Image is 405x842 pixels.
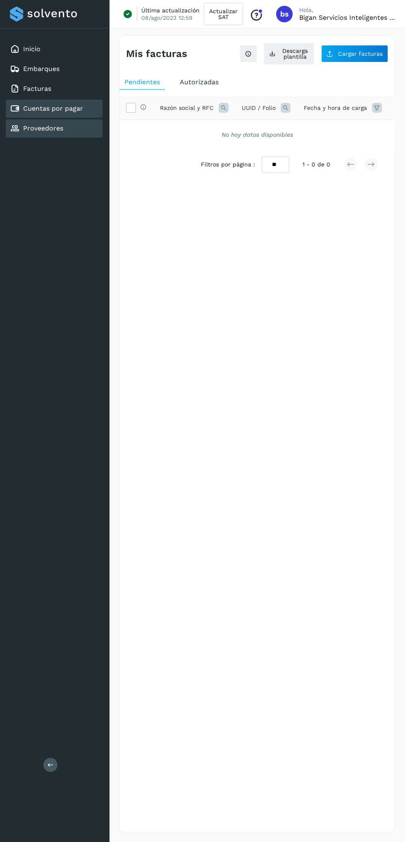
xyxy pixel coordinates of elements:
[23,104,83,112] a: Cuentas por pagar
[338,51,383,57] span: Cargar facturas
[264,43,314,65] button: Descarga plantilla
[130,130,384,139] div: No hay datos disponibles
[124,78,160,86] span: Pendientes
[6,60,102,78] div: Embarques
[23,45,40,53] a: Inicio
[6,119,102,138] div: Proveedores
[321,45,388,62] button: Cargar facturas
[204,3,243,25] button: Actualizar SAT
[242,104,276,112] span: UUID / Folio
[141,14,193,21] p: 08/ago/2023 12:59
[126,48,187,60] h4: Mis facturas
[160,104,214,112] span: Razón social y RFC
[281,48,309,59] span: Descarga plantilla
[6,40,102,58] div: Inicio
[23,85,51,93] a: Facturas
[209,8,238,20] span: Actualizar SAT
[6,80,102,98] div: Facturas
[6,100,102,118] div: Cuentas por pagar
[141,7,200,14] p: Última actualización
[299,14,398,21] p: bigan servicios inteligentes para los negocios
[180,78,219,86] span: Autorizadas
[23,124,63,132] a: Proveedores
[303,160,330,169] span: 1 - 0 de 0
[201,160,255,169] span: Filtros por página :
[299,7,398,14] p: Hola,
[23,65,60,73] a: Embarques
[304,104,367,112] span: Fecha y hora de carga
